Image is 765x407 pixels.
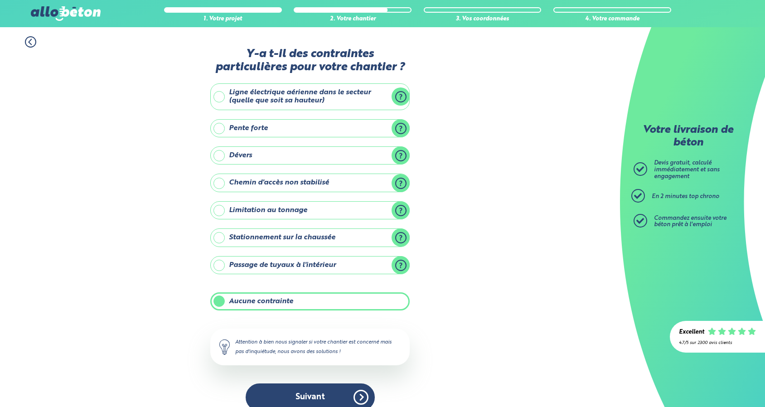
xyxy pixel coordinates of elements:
[210,48,410,74] label: Y-a t-il des contraintes particulières pour votre chantier ?
[553,16,671,23] div: 4. Votre commande
[164,16,282,23] div: 1. Votre projet
[210,256,410,274] label: Passage de tuyaux à l'intérieur
[210,174,410,192] label: Chemin d'accès non stabilisé
[210,201,410,219] label: Limitation au tonnage
[679,329,704,336] div: Excellent
[210,292,410,310] label: Aucune contrainte
[424,16,542,23] div: 3. Vos coordonnées
[684,372,755,397] iframe: Help widget launcher
[210,119,410,137] label: Pente forte
[210,228,410,247] label: Stationnement sur la chaussée
[210,146,410,165] label: Dévers
[654,160,720,179] span: Devis gratuit, calculé immédiatement et sans engagement
[294,16,412,23] div: 2. Votre chantier
[636,124,740,149] p: Votre livraison de béton
[31,6,101,21] img: allobéton
[652,194,719,199] span: En 2 minutes top chrono
[210,329,410,365] div: Attention à bien nous signaler si votre chantier est concerné mais pas d'inquiétude, nous avons d...
[210,83,410,110] label: Ligne électrique aérienne dans le secteur (quelle que soit sa hauteur)
[654,215,726,228] span: Commandez ensuite votre béton prêt à l'emploi
[679,340,756,345] div: 4.7/5 sur 2300 avis clients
